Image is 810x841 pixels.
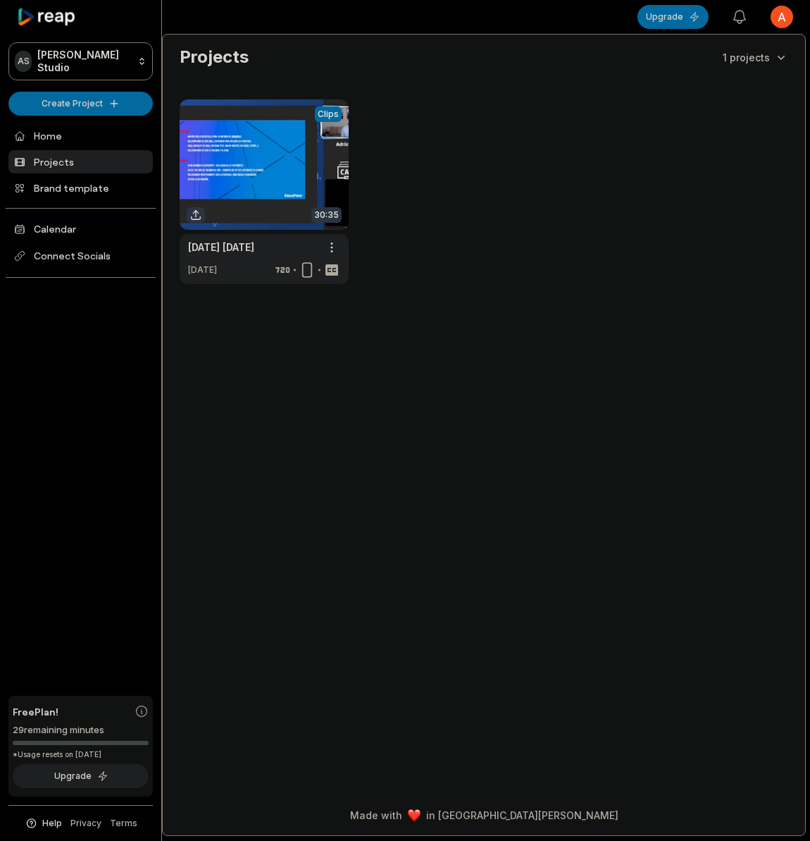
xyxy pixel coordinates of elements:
[8,176,153,199] a: Brand template
[723,50,788,65] button: 1 projects
[637,5,709,29] button: Upgrade
[8,150,153,173] a: Projects
[8,243,153,269] span: Connect Socials
[15,51,32,72] div: AS
[13,704,58,719] span: Free Plan!
[175,808,792,823] div: Made with in [GEOGRAPHIC_DATA][PERSON_NAME]
[42,817,62,830] span: Help
[408,809,420,822] img: heart emoji
[37,49,132,74] p: [PERSON_NAME] Studio
[8,92,153,116] button: Create Project
[180,46,249,68] h2: Projects
[8,124,153,147] a: Home
[25,817,62,830] button: Help
[8,217,153,240] a: Calendar
[188,240,254,254] a: [DATE] [DATE]
[13,764,149,788] button: Upgrade
[70,817,101,830] a: Privacy
[13,723,149,737] div: 29 remaining minutes
[13,749,149,760] div: *Usage resets on [DATE]
[110,817,137,830] a: Terms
